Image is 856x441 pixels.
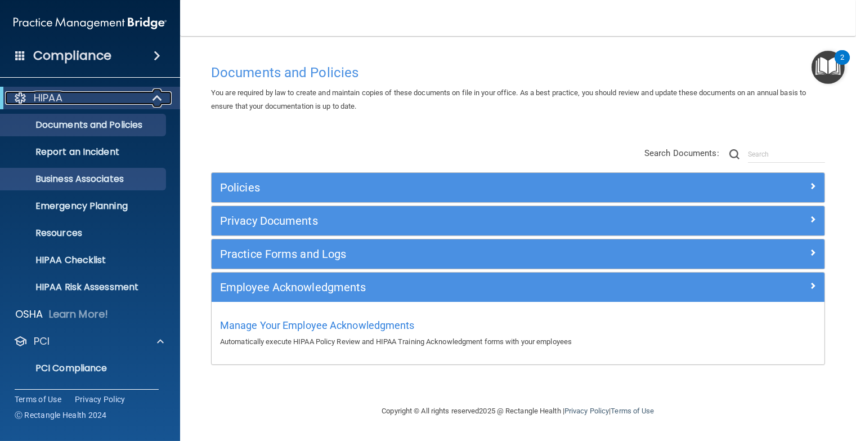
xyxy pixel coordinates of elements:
h5: Privacy Documents [220,215,663,227]
a: Terms of Use [611,407,654,415]
span: Manage Your Employee Acknowledgments [220,319,415,331]
p: PCI Compliance [7,363,161,374]
p: Business Associates [7,173,161,185]
a: Privacy Policy [564,407,609,415]
span: You are required by law to create and maintain copies of these documents on file in your office. ... [211,88,806,110]
h4: Compliance [33,48,111,64]
h5: Practice Forms and Logs [220,248,663,260]
p: HIPAA Checklist [7,255,161,266]
input: Search [748,146,825,163]
p: HIPAA [34,91,62,105]
a: Practice Forms and Logs [220,245,816,263]
p: Emergency Planning [7,201,161,212]
p: HIPAA Risk Assessment [7,282,161,293]
div: Copyright © All rights reserved 2025 @ Rectangle Health | | [313,393,724,429]
a: HIPAA [14,91,163,105]
a: Terms of Use [15,394,61,405]
a: Employee Acknowledgments [220,278,816,296]
img: ic-search.3b580494.png [729,149,740,159]
h4: Documents and Policies [211,65,825,80]
p: Automatically execute HIPAA Policy Review and HIPAA Training Acknowledgment forms with your emplo... [220,335,816,349]
p: Documents and Policies [7,119,161,131]
span: Ⓒ Rectangle Health 2024 [15,409,107,421]
a: Manage Your Employee Acknowledgments [220,322,415,331]
p: PCI [34,335,50,348]
span: Search Documents: [644,148,719,158]
p: Resources [7,228,161,239]
div: 2 [840,57,844,72]
p: Learn More! [49,308,109,321]
h5: Employee Acknowledgments [220,281,663,293]
a: Policies [220,179,816,197]
p: Report an Incident [7,146,161,158]
a: Privacy Documents [220,212,816,230]
p: OSHA [15,308,43,321]
button: Open Resource Center, 2 new notifications [812,51,845,84]
h5: Policies [220,181,663,194]
a: Privacy Policy [75,394,126,405]
img: PMB logo [14,12,167,34]
a: PCI [14,335,164,348]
